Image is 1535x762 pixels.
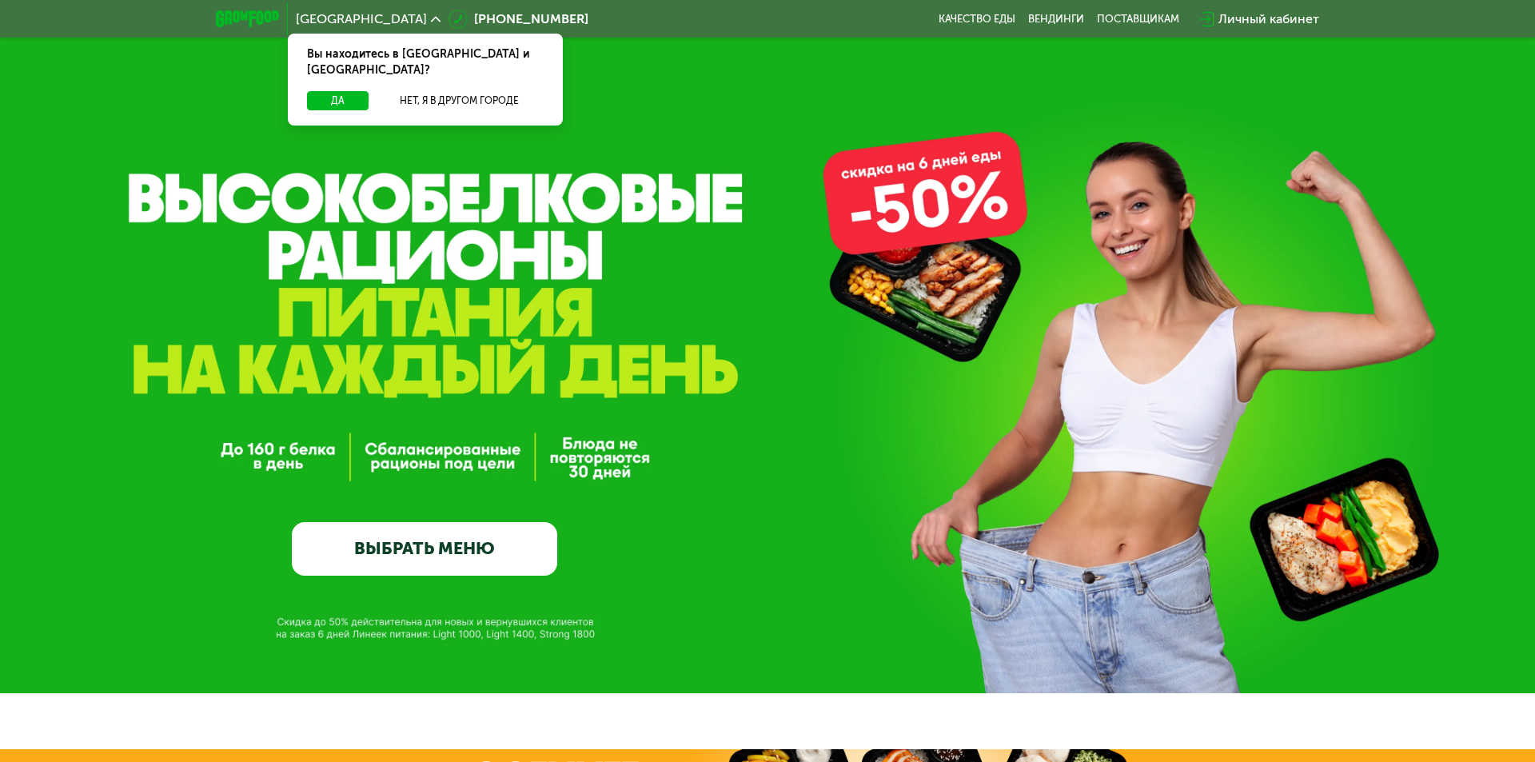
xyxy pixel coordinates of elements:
[939,13,1015,26] a: Качество еды
[1097,13,1179,26] div: поставщикам
[1028,13,1084,26] a: Вендинги
[1218,10,1319,29] div: Личный кабинет
[288,34,563,91] div: Вы находитесь в [GEOGRAPHIC_DATA] и [GEOGRAPHIC_DATA]?
[296,13,427,26] span: [GEOGRAPHIC_DATA]
[449,10,588,29] a: [PHONE_NUMBER]
[292,522,557,576] a: ВЫБРАТЬ МЕНЮ
[307,91,369,110] button: Да
[375,91,544,110] button: Нет, я в другом городе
